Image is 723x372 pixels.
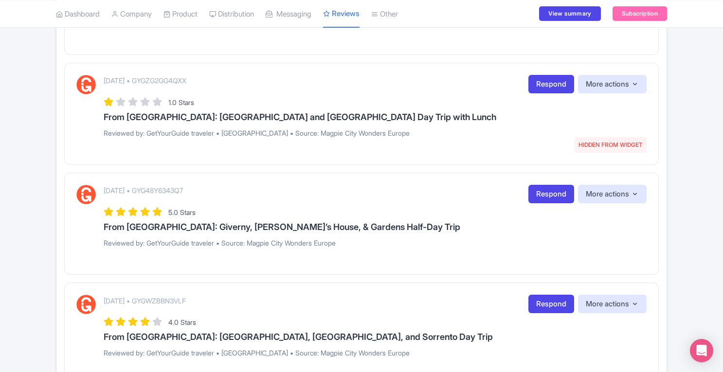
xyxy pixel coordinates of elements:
p: Reviewed by: GetYourGuide traveler • [GEOGRAPHIC_DATA] • Source: Magpie City Wonders Europe [104,348,647,358]
button: More actions [578,185,647,204]
button: More actions [578,295,647,314]
a: Distribution [209,0,254,27]
h3: From [GEOGRAPHIC_DATA]: [GEOGRAPHIC_DATA] and [GEOGRAPHIC_DATA] Day Trip with Lunch [104,112,647,122]
a: Respond [528,75,574,94]
div: Open Intercom Messenger [690,339,713,362]
span: 1.0 Stars [168,98,194,106]
p: [DATE] • GYG48Y6343Q7 [104,185,183,195]
img: GetYourGuide Logo [76,295,96,314]
span: 5.0 Stars [168,208,196,216]
a: Product [163,0,198,27]
a: Company [111,0,152,27]
span: HIDDEN FROM WIDGET [575,137,647,153]
p: [DATE] • GYGWZBBN3VLF [104,296,186,306]
a: Messaging [266,0,311,27]
a: Respond [528,185,574,204]
h3: From [GEOGRAPHIC_DATA]: [GEOGRAPHIC_DATA], [GEOGRAPHIC_DATA], and Sorrento Day Trip [104,332,647,342]
a: Dashboard [56,0,100,27]
a: Other [371,0,398,27]
img: GetYourGuide Logo [76,185,96,204]
p: [DATE] • GYGZG2GG4QXX [104,75,186,86]
img: GetYourGuide Logo [76,75,96,94]
h3: From [GEOGRAPHIC_DATA]: Giverny, [PERSON_NAME]’s House, & Gardens Half-Day Trip [104,222,647,232]
p: Reviewed by: GetYourGuide traveler • [GEOGRAPHIC_DATA] • Source: Magpie City Wonders Europe [104,128,647,138]
button: More actions [578,75,647,94]
a: Respond [528,295,574,314]
a: Subscription [613,6,667,21]
a: View summary [539,6,600,21]
p: Reviewed by: GetYourGuide traveler • Source: Magpie City Wonders Europe [104,238,647,248]
span: 4.0 Stars [168,318,196,326]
